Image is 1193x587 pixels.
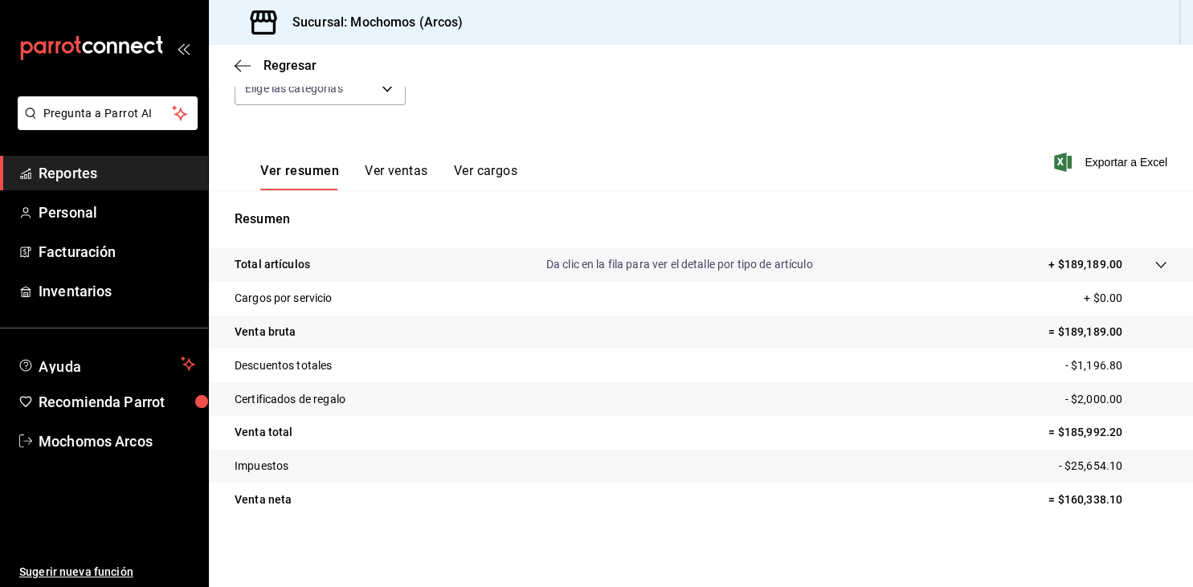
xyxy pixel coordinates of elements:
[1048,324,1167,340] p: = $189,189.00
[235,357,332,374] p: Descuentos totales
[1048,256,1122,273] p: + $189,189.00
[235,324,296,340] p: Venta bruta
[264,58,317,73] span: Regresar
[39,430,195,452] span: Mochomos Arcos
[235,391,345,408] p: Certificados de regalo
[365,163,428,190] button: Ver ventas
[39,241,195,263] span: Facturación
[260,163,517,190] div: navigation tabs
[177,42,190,55] button: open_drawer_menu
[235,491,292,508] p: Venta neta
[454,163,518,190] button: Ver cargos
[39,280,195,302] span: Inventarios
[235,424,292,441] p: Venta total
[235,290,333,307] p: Cargos por servicio
[260,163,339,190] button: Ver resumen
[1065,391,1167,408] p: - $2,000.00
[1048,491,1167,508] p: = $160,338.10
[18,96,198,130] button: Pregunta a Parrot AI
[280,13,463,32] h3: Sucursal: Mochomos (Arcos)
[39,202,195,223] span: Personal
[1057,153,1167,172] button: Exportar a Excel
[43,105,173,122] span: Pregunta a Parrot AI
[235,58,317,73] button: Regresar
[11,116,198,133] a: Pregunta a Parrot AI
[39,162,195,184] span: Reportes
[19,564,195,581] span: Sugerir nueva función
[546,256,813,273] p: Da clic en la fila para ver el detalle por tipo de artículo
[245,80,343,96] span: Elige las categorías
[235,210,1167,229] p: Resumen
[235,458,288,475] p: Impuestos
[39,391,195,413] span: Recomienda Parrot
[235,256,310,273] p: Total artículos
[39,354,174,373] span: Ayuda
[1084,290,1167,307] p: + $0.00
[1058,458,1167,475] p: - $25,654.10
[1065,357,1167,374] p: - $1,196.80
[1048,424,1167,441] p: = $185,992.20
